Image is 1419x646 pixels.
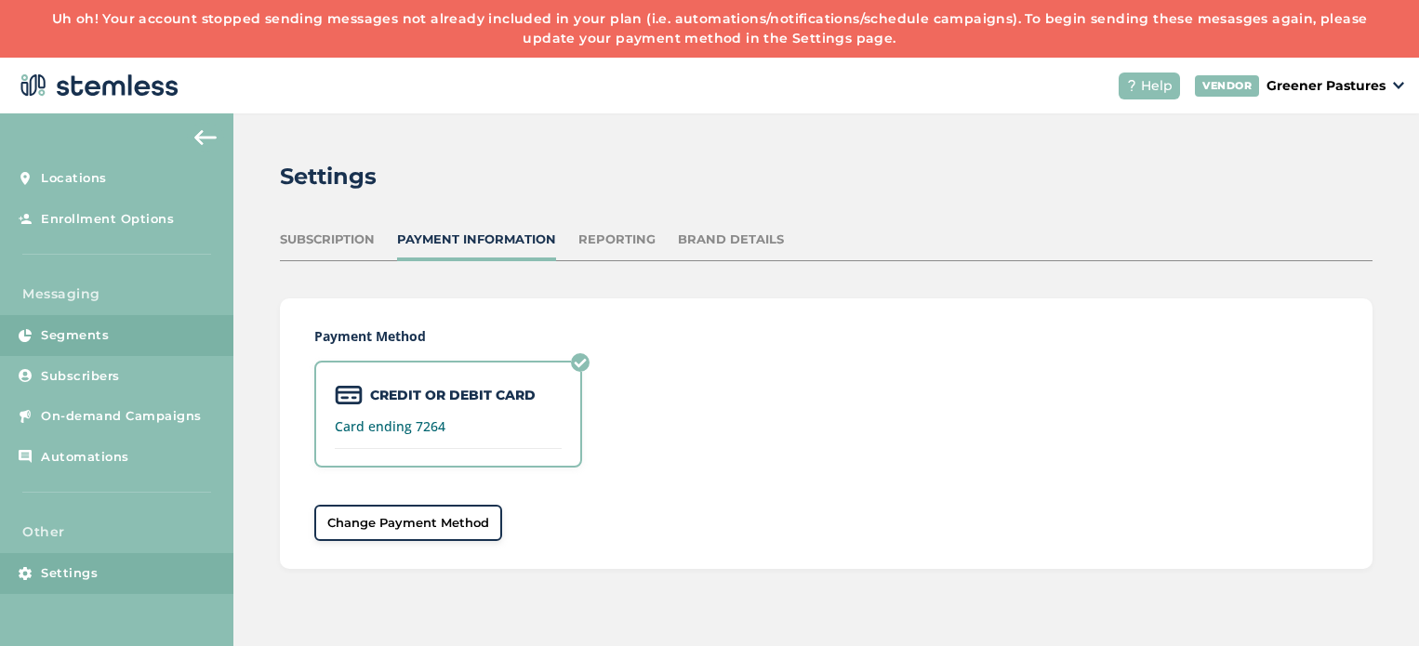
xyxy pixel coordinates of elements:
[678,231,784,249] div: Brand Details
[397,231,556,249] div: Payment Information
[52,10,1368,46] a: Uh oh! Your account stopped sending messages not already included in your plan (i.e. automations/...
[1126,80,1137,91] img: icon-help-white-03924b79.svg
[280,160,377,193] h2: Settings
[578,231,656,249] div: Reporting
[41,564,98,583] span: Settings
[41,367,120,386] span: Subscribers
[1393,82,1404,89] img: icon_down-arrow-small-66adaf34.svg
[41,169,107,188] span: Locations
[41,448,129,467] span: Automations
[1195,75,1259,97] div: VENDOR
[571,353,590,372] img: icon-check-circle-accent-670216ea.svg
[1141,76,1173,96] span: Help
[41,326,109,345] span: Segments
[1326,557,1419,646] iframe: Chat Widget
[327,514,489,533] span: Change Payment Method
[41,210,174,229] span: Enrollment Options
[335,386,363,404] img: icon-card-9a0f5878.svg
[15,67,179,104] img: logo-dark-0685b13c.svg
[314,326,1337,346] label: Payment Method
[314,505,502,542] button: Change Payment Method
[1266,76,1386,96] p: Greener Pastures
[370,386,536,405] label: CREDIT OR DEBIT CARD
[335,420,562,433] label: Card ending 7264
[41,407,202,426] span: On-demand Campaigns
[194,130,217,145] img: icon-arrow-back-accent-c549486e.svg
[280,231,375,249] div: Subscription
